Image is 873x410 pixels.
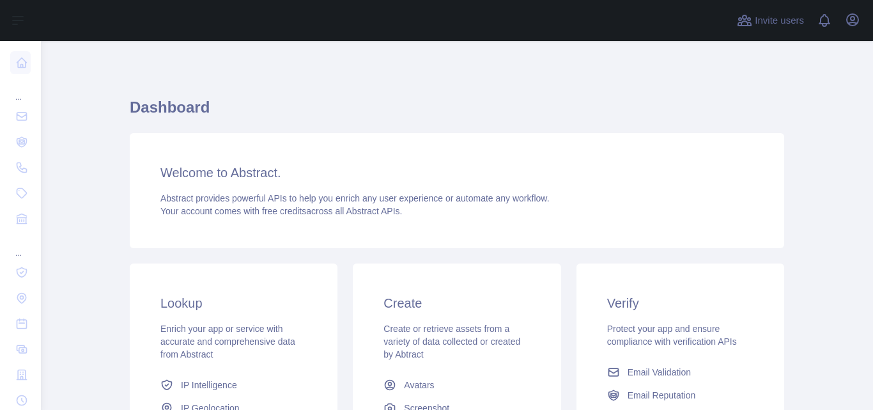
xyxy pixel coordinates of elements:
[383,324,520,359] span: Create or retrieve assets from a variety of data collected or created by Abtract
[383,294,530,312] h3: Create
[602,361,759,384] a: Email Validation
[378,374,535,397] a: Avatars
[262,206,306,216] span: free credits
[628,389,696,402] span: Email Reputation
[755,13,804,28] span: Invite users
[607,294,753,312] h3: Verify
[160,206,402,216] span: Your account comes with across all Abstract APIs.
[181,379,237,391] span: IP Intelligence
[607,324,737,347] span: Protect your app and ensure compliance with verification APIs
[10,77,31,102] div: ...
[10,233,31,258] div: ...
[160,193,550,203] span: Abstract provides powerful APIs to help you enrich any user experience or automate any workflow.
[404,379,434,391] span: Avatars
[602,384,759,407] a: Email Reputation
[160,164,753,182] h3: Welcome to Abstract.
[160,294,307,312] h3: Lookup
[155,374,312,397] a: IP Intelligence
[130,97,784,128] h1: Dashboard
[628,366,691,379] span: Email Validation
[160,324,295,359] span: Enrich your app or service with accurate and comprehensive data from Abstract
[734,10,807,31] button: Invite users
